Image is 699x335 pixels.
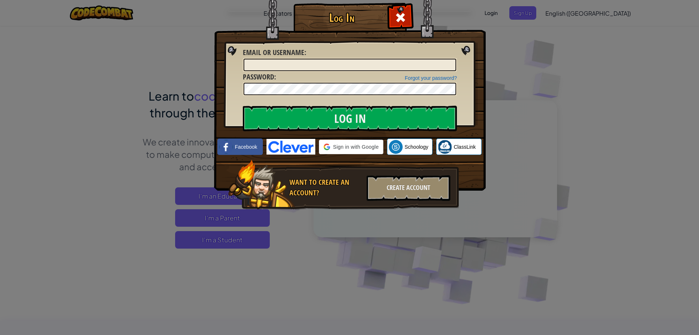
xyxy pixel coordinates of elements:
[235,143,257,151] span: Facebook
[243,72,274,82] span: Password
[405,75,457,81] a: Forgot your password?
[243,47,306,58] label: :
[367,175,450,201] div: Create Account
[389,140,403,154] img: schoology.png
[319,140,383,154] div: Sign in with Google
[438,140,452,154] img: classlink-logo-small.png
[243,47,304,57] span: Email or Username
[219,140,233,154] img: facebook_small.png
[243,72,276,82] label: :
[295,11,388,24] h1: Log In
[333,143,379,151] span: Sign in with Google
[243,106,457,131] input: Log In
[454,143,476,151] span: ClassLink
[266,139,315,155] img: clever-logo-blue.png
[289,177,362,198] div: Want to create an account?
[404,143,428,151] span: Schoology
